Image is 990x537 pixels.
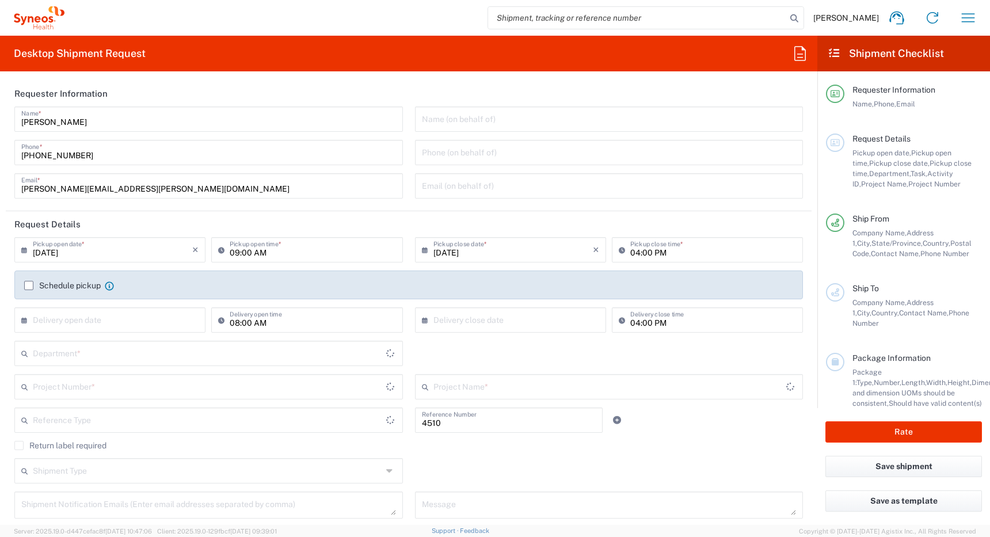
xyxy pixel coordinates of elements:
[24,281,101,290] label: Schedule pickup
[923,239,950,247] span: Country,
[889,399,982,407] span: Should have valid content(s)
[105,528,152,535] span: [DATE] 10:47:06
[871,249,920,258] span: Contact Name,
[852,284,879,293] span: Ship To
[799,526,976,536] span: Copyright © [DATE]-[DATE] Agistix Inc., All Rights Reserved
[869,159,930,167] span: Pickup close date,
[911,169,927,178] span: Task,
[14,88,108,100] h2: Requester Information
[861,180,908,188] span: Project Name,
[14,441,106,450] label: Return label required
[852,214,889,223] span: Ship From
[852,85,935,94] span: Requester Information
[852,148,911,157] span: Pickup open date,
[869,169,911,178] span: Department,
[14,219,81,230] h2: Request Details
[926,378,947,387] span: Width,
[874,100,896,108] span: Phone,
[460,527,489,534] a: Feedback
[852,298,907,307] span: Company Name,
[874,378,901,387] span: Number,
[871,239,923,247] span: State/Province,
[852,368,882,387] span: Package 1:
[157,528,277,535] span: Client: 2025.19.0-129fbcf
[852,100,874,108] span: Name,
[230,528,277,535] span: [DATE] 09:39:01
[857,239,871,247] span: City,
[920,249,969,258] span: Phone Number
[852,134,911,143] span: Request Details
[852,353,931,363] span: Package Information
[488,7,786,29] input: Shipment, tracking or reference number
[901,378,926,387] span: Length,
[947,378,972,387] span: Height,
[825,490,982,512] button: Save as template
[192,241,199,259] i: ×
[856,378,874,387] span: Type,
[432,527,460,534] a: Support
[825,421,982,443] button: Rate
[908,180,961,188] span: Project Number
[871,309,899,317] span: Country,
[828,47,944,60] h2: Shipment Checklist
[609,412,625,428] a: Add Reference
[813,13,879,23] span: [PERSON_NAME]
[14,47,146,60] h2: Desktop Shipment Request
[899,309,949,317] span: Contact Name,
[852,228,907,237] span: Company Name,
[593,241,599,259] i: ×
[825,456,982,477] button: Save shipment
[857,309,871,317] span: City,
[896,100,915,108] span: Email
[14,528,152,535] span: Server: 2025.19.0-d447cefac8f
